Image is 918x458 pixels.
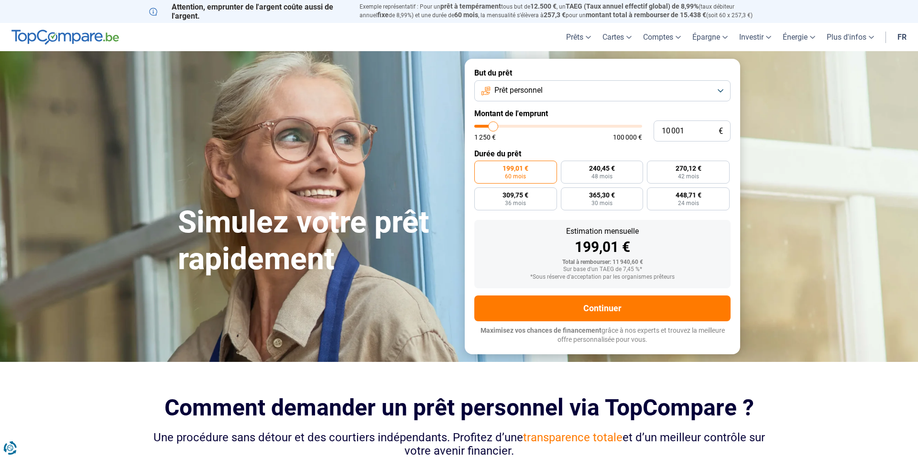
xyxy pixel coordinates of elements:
span: € [719,127,723,135]
button: Continuer [474,295,731,321]
label: Montant de l'emprunt [474,109,731,118]
span: prêt à tempérament [440,2,501,10]
span: 60 mois [454,11,478,19]
span: 199,01 € [503,165,528,172]
a: Cartes [597,23,637,51]
a: Plus d'infos [821,23,880,51]
img: TopCompare [11,30,119,45]
div: 199,01 € [482,240,723,254]
a: fr [892,23,912,51]
span: 60 mois [505,174,526,179]
div: Total à rembourser: 11 940,60 € [482,259,723,266]
span: 1 250 € [474,134,496,141]
label: But du prêt [474,68,731,77]
span: 36 mois [505,200,526,206]
div: Estimation mensuelle [482,228,723,235]
span: 365,30 € [589,192,615,198]
a: Investir [733,23,777,51]
span: Prêt personnel [494,85,543,96]
span: transparence totale [523,431,623,444]
span: TAEG (Taux annuel effectif global) de 8,99% [566,2,699,10]
span: 100 000 € [613,134,642,141]
span: 24 mois [678,200,699,206]
span: 257,3 € [544,11,566,19]
span: 270,12 € [676,165,701,172]
label: Durée du prêt [474,149,731,158]
button: Prêt personnel [474,80,731,101]
a: Épargne [687,23,733,51]
span: montant total à rembourser de 15.438 € [586,11,706,19]
p: Attention, emprunter de l'argent coûte aussi de l'argent. [149,2,348,21]
a: Prêts [560,23,597,51]
a: Énergie [777,23,821,51]
div: Sur base d'un TAEG de 7,45 %* [482,266,723,273]
span: 12.500 € [530,2,557,10]
p: grâce à nos experts et trouvez la meilleure offre personnalisée pour vous. [474,326,731,345]
h1: Simulez votre prêt rapidement [178,204,453,278]
span: 30 mois [591,200,612,206]
span: 48 mois [591,174,612,179]
a: Comptes [637,23,687,51]
h2: Comment demander un prêt personnel via TopCompare ? [149,394,769,421]
span: Maximisez vos chances de financement [481,327,601,334]
span: 448,71 € [676,192,701,198]
div: *Sous réserve d'acceptation par les organismes prêteurs [482,274,723,281]
span: fixe [377,11,389,19]
span: 240,45 € [589,165,615,172]
p: Exemple représentatif : Pour un tous but de , un (taux débiteur annuel de 8,99%) et une durée de ... [360,2,769,20]
span: 42 mois [678,174,699,179]
span: 309,75 € [503,192,528,198]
